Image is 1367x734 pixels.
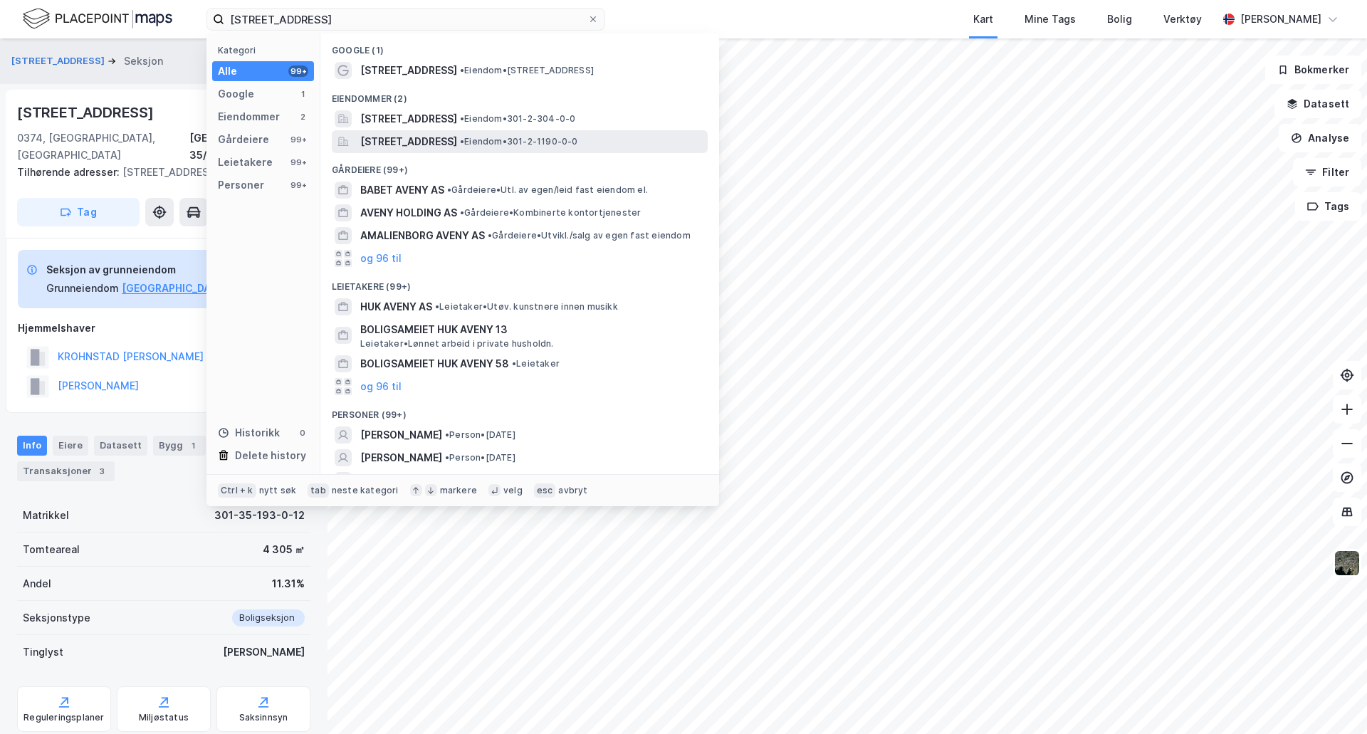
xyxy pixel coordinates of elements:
span: • [445,429,449,440]
div: Historikk [218,424,280,441]
span: [PERSON_NAME] [360,449,442,466]
div: Kategori [218,45,314,56]
div: Kontrollprogram for chat [1296,666,1367,734]
span: • [445,452,449,463]
span: BOLIGSAMEIET HUK AVENY 13 [360,321,702,338]
div: [STREET_ADDRESS] [17,164,299,181]
div: Datasett [94,436,147,456]
div: Delete history [235,447,306,464]
div: 99+ [288,179,308,191]
div: Saksinnsyn [239,712,288,723]
button: og 96 til [360,378,402,395]
div: Verktøy [1163,11,1202,28]
div: markere [440,485,477,496]
button: Tags [1295,192,1361,221]
div: tab [308,483,329,498]
span: [STREET_ADDRESS] [360,62,457,79]
span: HUK AVENY AS [360,298,432,315]
span: [PERSON_NAME] [360,426,442,444]
div: 1 [186,439,200,453]
div: 301-35-193-0-12 [214,507,305,524]
span: Person • [DATE] [445,452,515,463]
div: Google (1) [320,33,719,59]
div: [PERSON_NAME] [1240,11,1321,28]
div: Bolig [1107,11,1132,28]
div: Transaksjoner [17,461,115,481]
span: [STREET_ADDRESS] [360,133,457,150]
div: 99+ [288,134,308,145]
span: • [460,113,464,124]
button: [GEOGRAPHIC_DATA], 35/193 [122,280,268,297]
button: Bokmerker [1265,56,1361,84]
div: Miljøstatus [139,712,189,723]
button: Tag [17,198,140,226]
div: Reguleringsplaner [23,712,104,723]
div: Tomteareal [23,541,80,558]
span: Leietaker [512,358,560,369]
span: BOLIGSAMEIET HUK AVENY 58 [360,355,509,372]
img: logo.f888ab2527a4732fd821a326f86c7f29.svg [23,6,172,31]
span: • [460,207,464,218]
button: [STREET_ADDRESS] [11,54,108,68]
div: 0 [297,427,308,439]
div: Eiere [53,436,88,456]
div: Ctrl + k [218,483,256,498]
button: og 96 til [360,250,402,267]
img: 9k= [1334,550,1361,577]
div: 3 [95,464,109,478]
div: 1 [297,88,308,100]
div: Info [17,436,47,456]
span: Tilhørende adresser: [17,166,122,178]
button: Filter [1293,158,1361,187]
span: [PERSON_NAME] [360,472,442,489]
div: Leietakere [218,154,273,171]
div: Gårdeiere (99+) [320,153,719,179]
div: [GEOGRAPHIC_DATA], 35/193/0/12 [189,130,310,164]
div: [STREET_ADDRESS] [17,101,157,124]
div: Personer [218,177,264,194]
div: Seksjon av grunneiendom [46,261,268,278]
div: Leietakere (99+) [320,270,719,295]
span: • [512,358,516,369]
span: Eiendom • 301-2-304-0-0 [460,113,575,125]
div: Matrikkel [23,507,69,524]
span: • [460,65,464,75]
span: Eiendom • [STREET_ADDRESS] [460,65,594,76]
div: Alle [218,63,237,80]
div: Mine Tags [1025,11,1076,28]
div: 99+ [288,157,308,168]
span: • [447,184,451,195]
div: Bygg [153,436,206,456]
div: Grunneiendom [46,280,119,297]
span: Leietaker • Utøv. kunstnere innen musikk [435,301,618,313]
div: Personer (99+) [320,398,719,424]
div: Seksjonstype [23,609,90,626]
div: nytt søk [259,485,297,496]
div: Tinglyst [23,644,63,661]
div: 99+ [288,65,308,77]
span: AMALIENBORG AVENY AS [360,227,485,244]
span: Gårdeiere • Utl. av egen/leid fast eiendom el. [447,184,648,196]
div: 2 [297,111,308,122]
div: Eiendommer (2) [320,82,719,108]
div: Gårdeiere [218,131,269,148]
div: velg [503,485,523,496]
input: Søk på adresse, matrikkel, gårdeiere, leietakere eller personer [224,9,587,30]
div: [PERSON_NAME] [223,644,305,661]
div: esc [534,483,556,498]
span: Gårdeiere • Kombinerte kontortjenester [460,207,641,219]
div: neste kategori [332,485,399,496]
iframe: Chat Widget [1296,666,1367,734]
span: Gårdeiere • Utvikl./salg av egen fast eiendom [488,230,691,241]
span: • [460,136,464,147]
button: Datasett [1274,90,1361,118]
div: Google [218,85,254,103]
span: Leietaker • Lønnet arbeid i private husholdn. [360,338,554,350]
div: Kart [973,11,993,28]
div: Eiendommer [218,108,280,125]
span: • [488,230,492,241]
div: Andel [23,575,51,592]
div: avbryt [558,485,587,496]
div: Hjemmelshaver [18,320,310,337]
span: BABET AVENY AS [360,182,444,199]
